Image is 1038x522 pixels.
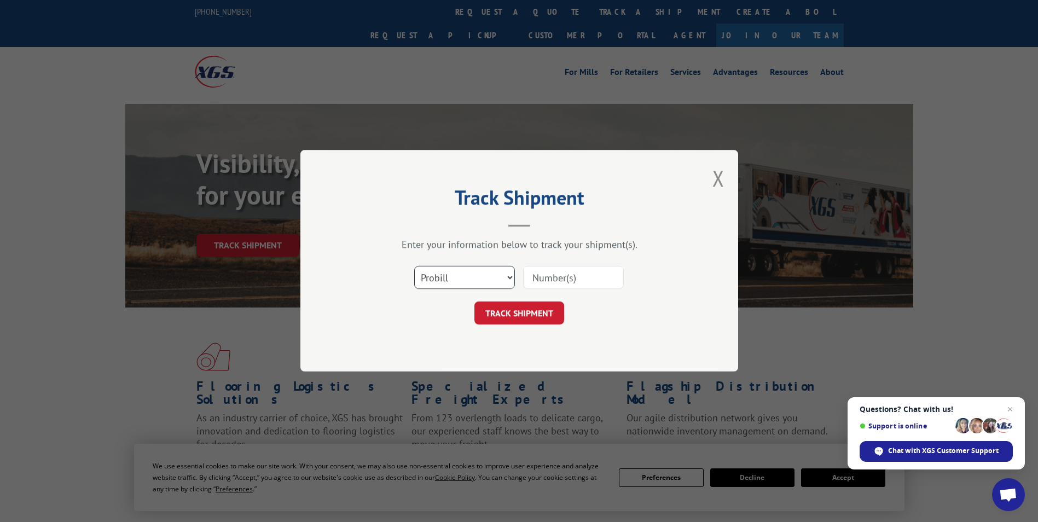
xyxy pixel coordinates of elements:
[474,302,564,325] button: TRACK SHIPMENT
[712,164,724,193] button: Close modal
[523,266,624,289] input: Number(s)
[888,446,999,456] span: Chat with XGS Customer Support
[860,441,1013,462] div: Chat with XGS Customer Support
[355,190,683,211] h2: Track Shipment
[860,422,952,430] span: Support is online
[860,405,1013,414] span: Questions? Chat with us!
[1004,403,1017,416] span: Close chat
[355,239,683,251] div: Enter your information below to track your shipment(s).
[992,478,1025,511] div: Open chat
